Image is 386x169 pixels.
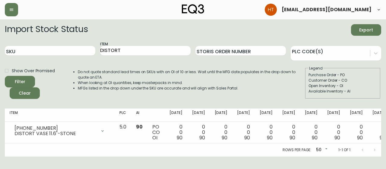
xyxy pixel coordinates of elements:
[338,147,350,153] p: 1-1 of 1
[334,134,340,141] span: 90
[14,125,96,131] div: [PHONE_NUMBER]
[78,80,305,86] li: When looking at OI quantities, keep masterpacks in mind.
[182,4,204,14] img: logo
[380,134,385,141] span: 90
[244,134,250,141] span: 90
[237,124,250,141] div: 0 0
[327,124,340,141] div: 0 0
[210,109,233,122] th: [DATE]
[131,109,147,122] th: AI
[308,83,377,89] div: Open Inventory - OI
[300,109,323,122] th: [DATE]
[255,109,277,122] th: [DATE]
[199,134,205,141] span: 90
[10,87,40,99] button: Clear
[308,66,323,71] legend: Legend
[5,76,35,87] button: Filter
[14,131,96,136] div: DISTORT VASE 11.6"-STONE
[305,124,318,141] div: 0 0
[78,69,305,80] li: Do not quote standard lead times on SKUs with an OI of 10 or less. Wait until the MFG date popula...
[165,109,187,122] th: [DATE]
[345,109,368,122] th: [DATE]
[314,145,329,155] div: 50
[136,123,143,130] span: 90
[232,109,255,122] th: [DATE]
[5,109,115,122] th: Item
[222,134,227,141] span: 90
[260,124,273,141] div: 0 0
[5,24,88,36] h2: Import Stock Status
[12,68,55,74] span: Show Over Promised
[215,124,228,141] div: 0 0
[187,109,210,122] th: [DATE]
[192,124,205,141] div: 0 0
[351,24,381,36] button: Export
[265,4,277,16] img: cadcaaaf975f2b29e0fd865e7cfaed0d
[289,134,295,141] span: 90
[267,134,273,141] span: 90
[357,134,363,141] span: 90
[308,89,377,94] div: Available Inventory - AI
[322,109,345,122] th: [DATE]
[282,7,372,12] span: [EMAIL_ADDRESS][DOMAIN_NAME]
[308,72,377,78] div: Purchase Order - PO
[350,124,363,141] div: 0 0
[372,124,385,141] div: 0 0
[312,134,318,141] span: 90
[356,26,376,34] span: Export
[277,109,300,122] th: [DATE]
[308,78,377,83] div: Customer Order - CO
[14,89,35,97] span: Clear
[177,134,182,141] span: 90
[152,124,160,141] div: PO CO
[10,124,110,138] div: [PHONE_NUMBER]DISTORT VASE 11.6"-STONE
[282,124,295,141] div: 0 0
[169,124,182,141] div: 0 0
[115,122,131,143] td: 5.0
[152,134,157,141] span: OI
[115,109,131,122] th: PLC
[78,86,305,91] li: MFGs listed in the drop down under the SKU are accurate and will align with Sales Portal.
[283,147,311,153] p: Rows per page:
